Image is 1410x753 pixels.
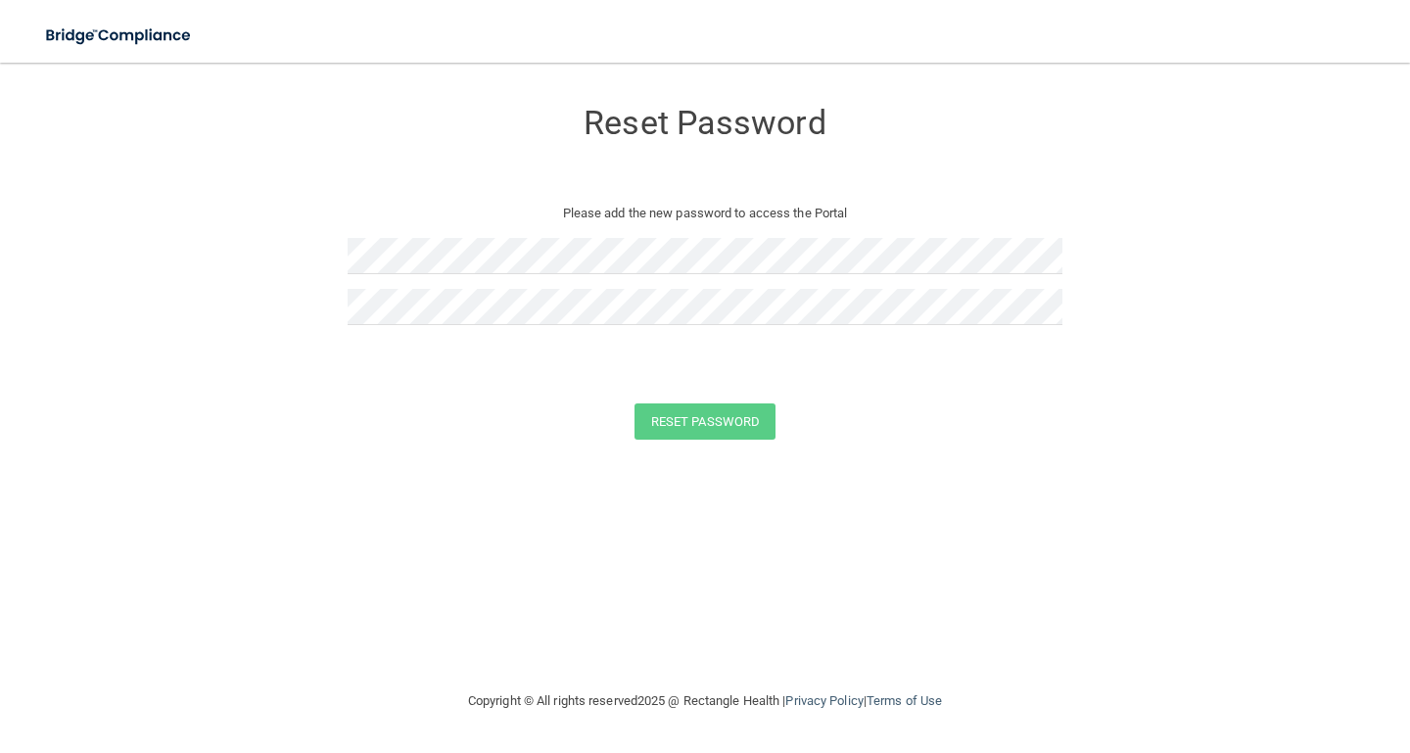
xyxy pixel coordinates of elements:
[29,16,210,56] img: bridge_compliance_login_screen.278c3ca4.svg
[867,693,942,708] a: Terms of Use
[634,403,775,440] button: Reset Password
[348,105,1062,141] h3: Reset Password
[362,202,1048,225] p: Please add the new password to access the Portal
[785,693,863,708] a: Privacy Policy
[348,670,1062,732] div: Copyright © All rights reserved 2025 @ Rectangle Health | |
[1071,614,1386,692] iframe: Drift Widget Chat Controller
